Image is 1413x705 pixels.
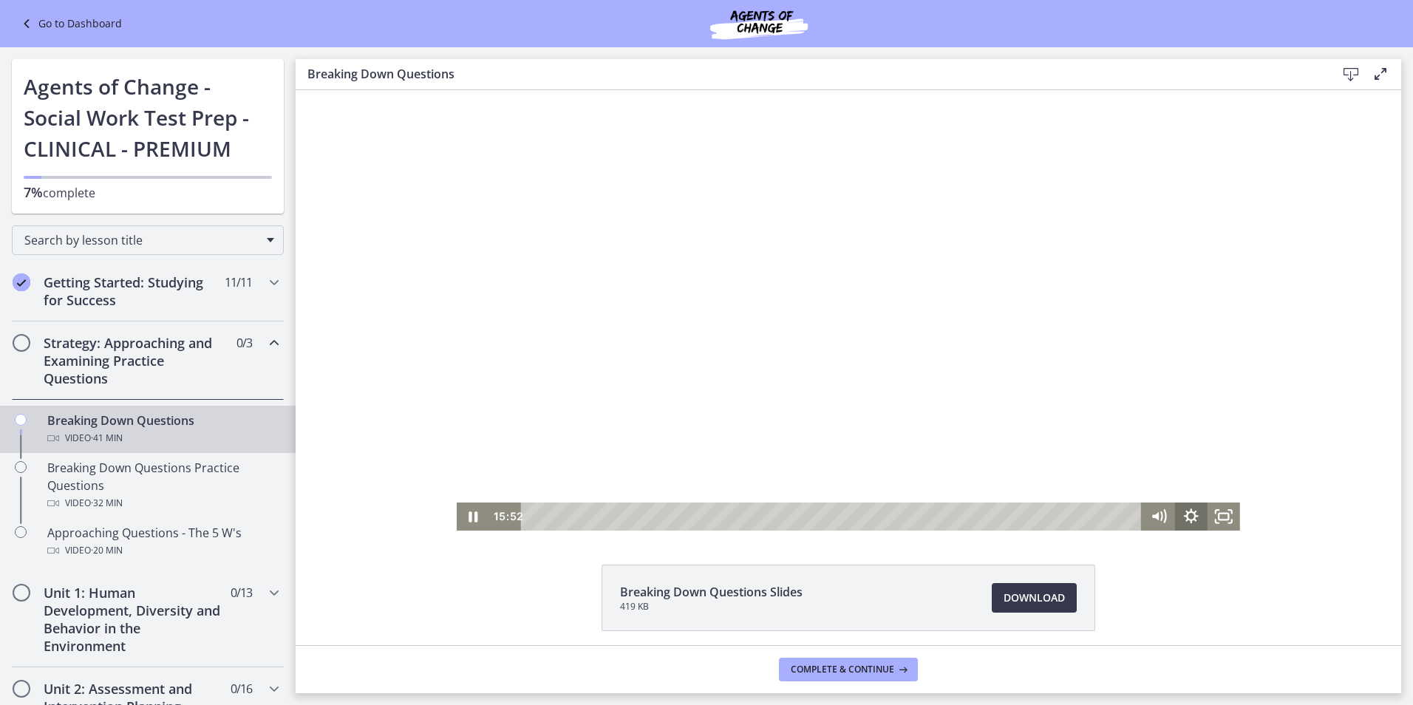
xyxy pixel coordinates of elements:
span: Search by lesson title [24,232,259,248]
span: 0 / 16 [231,680,252,698]
div: Approaching Questions - The 5 W's [47,524,278,559]
span: 419 KB [620,601,803,613]
a: Download [992,583,1077,613]
i: Completed [13,273,30,291]
h2: Getting Started: Studying for Success [44,273,224,309]
h2: Unit 1: Human Development, Diversity and Behavior in the Environment [44,584,224,655]
div: Breaking Down Questions Practice Questions [47,459,278,512]
h2: Strategy: Approaching and Examining Practice Questions [44,334,224,387]
iframe: Video Lesson [296,90,1401,531]
div: Breaking Down Questions [47,412,278,447]
span: · 20 min [91,542,123,559]
img: Agents of Change [670,6,848,41]
span: · 32 min [91,494,123,512]
div: Video [47,494,278,512]
a: Go to Dashboard [18,15,122,33]
span: · 41 min [91,429,123,447]
span: 11 / 11 [225,273,252,291]
div: Search by lesson title [12,225,284,255]
div: Video [47,542,278,559]
button: Mute [846,412,879,440]
button: Complete & continue [779,658,918,681]
span: Download [1004,589,1065,607]
h3: Breaking Down Questions [307,65,1312,83]
span: Complete & continue [791,664,894,675]
div: Video [47,429,278,447]
span: 7% [24,183,43,201]
span: 0 / 3 [236,334,252,352]
h1: Agents of Change - Social Work Test Prep - CLINICAL - PREMIUM [24,71,272,164]
button: Show settings menu [879,412,911,440]
button: Fullscreen [912,412,944,440]
span: Breaking Down Questions Slides [620,583,803,601]
span: 0 / 13 [231,584,252,602]
p: complete [24,183,272,202]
